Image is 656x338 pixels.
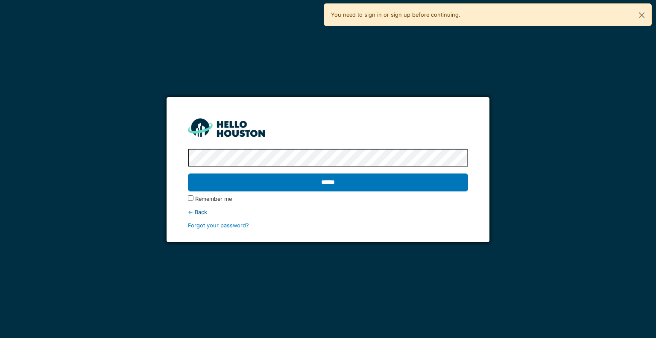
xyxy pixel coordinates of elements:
div: You need to sign in or sign up before continuing. [324,3,652,26]
label: Remember me [195,195,232,203]
a: Forgot your password? [188,222,249,229]
button: Close [632,4,651,26]
img: HH_line-BYnF2_Hg.png [188,118,265,137]
div: ← Back [188,208,468,216]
